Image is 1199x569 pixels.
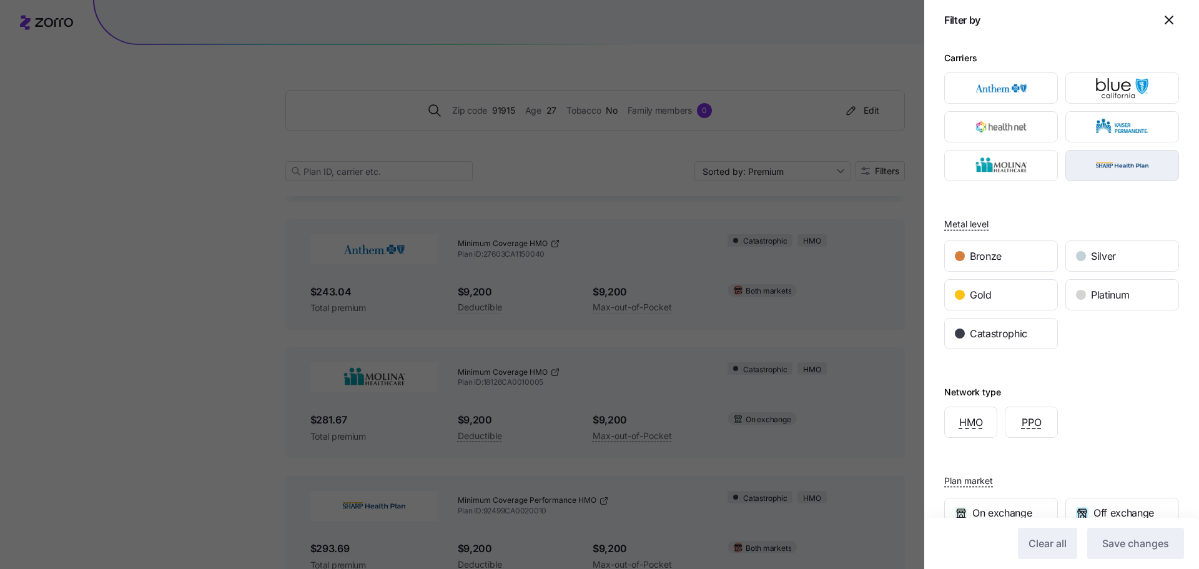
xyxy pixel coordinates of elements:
[1077,76,1168,101] img: BlueShield of California
[955,153,1047,178] img: Molina
[1091,249,1116,264] span: Silver
[944,475,993,487] span: Plan market
[1022,415,1042,430] span: PPO
[1091,287,1129,303] span: Platinum
[955,114,1047,139] img: Health Net
[944,14,1149,27] h1: Filter by
[944,385,1001,399] div: Network type
[1102,536,1169,551] span: Save changes
[1087,528,1184,559] button: Save changes
[970,249,1002,264] span: Bronze
[1077,153,1168,178] img: Sharp Health Plan
[1029,536,1067,551] span: Clear all
[955,76,1047,101] img: Anthem
[1018,528,1077,559] button: Clear all
[970,326,1027,342] span: Catastrophic
[1093,505,1154,521] span: Off exchange
[959,415,983,430] span: HMO
[944,51,977,65] div: Carriers
[972,505,1032,521] span: On exchange
[970,287,992,303] span: Gold
[1077,114,1168,139] img: Kaiser Permanente
[944,218,989,230] span: Metal level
